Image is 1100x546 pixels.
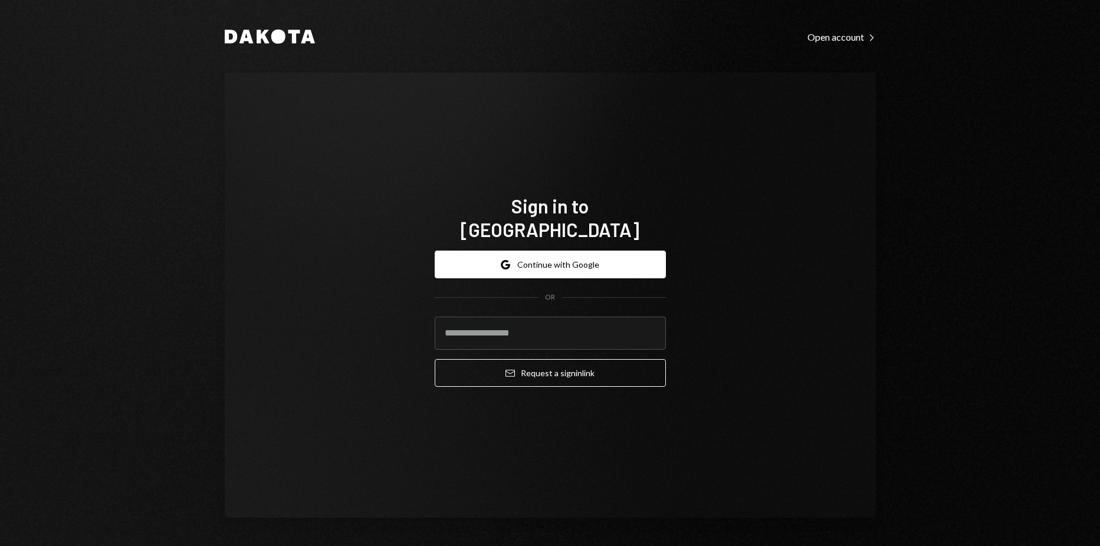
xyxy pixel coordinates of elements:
button: Request a signinlink [435,359,666,387]
a: Open account [807,30,876,43]
button: Continue with Google [435,251,666,278]
h1: Sign in to [GEOGRAPHIC_DATA] [435,194,666,241]
div: OR [545,292,555,302]
div: Open account [807,31,876,43]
